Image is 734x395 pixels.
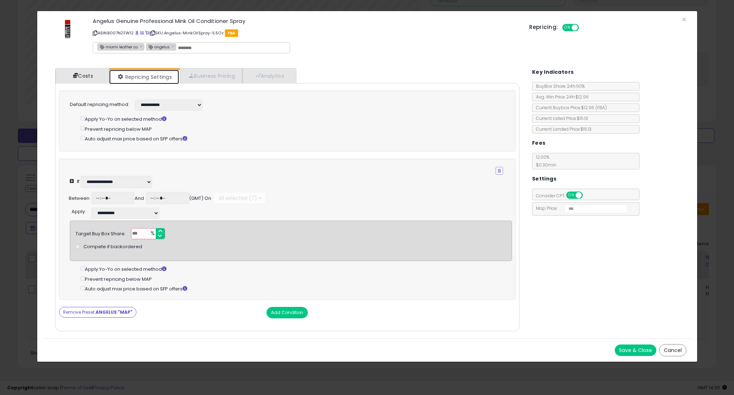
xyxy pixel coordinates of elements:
a: × [140,43,144,49]
span: Avg. Win Price 24h: $12.96 [532,94,589,100]
div: Between [69,195,90,202]
span: ( FBA ) [595,105,607,111]
span: Current Listed Price: $15.13 [532,115,588,121]
button: Remove Preset: [59,307,136,318]
span: FBA [225,29,238,37]
h5: Key Indicators [532,68,574,77]
span: angelus [146,44,170,50]
div: : [72,206,86,215]
button: Add Condition [266,307,308,318]
i: Remove Condition [498,169,501,173]
p: ASIN: B007NZFW12 | SKU: Angelus-MinkOilSpray-5.5Oz [93,27,518,39]
div: Auto adjust max price based on SFP offers [81,134,503,143]
img: 31KBJo3lBtL._SL60_.jpg [57,18,78,40]
div: Apply Yo-Yo on selected method [81,265,512,273]
span: Current Landed Price: $15.13 [532,126,591,132]
span: miami leather co [98,44,138,50]
span: Current Buybox Price: [532,105,607,111]
div: Target Buy Box Share: [76,228,126,237]
a: Analytics [242,68,295,83]
span: Compete if backordered [83,244,142,250]
label: Default repricing method: [70,101,129,108]
span: $0.30 min [532,162,556,168]
span: × [682,14,686,25]
h5: Settings [532,174,556,183]
span: 12.00 % [532,154,556,168]
a: × [172,43,176,49]
a: Your listing only [145,30,149,36]
button: Cancel [659,344,686,356]
span: $12.95 [581,105,607,111]
strong: ANGELUS "MAP" [96,309,132,315]
div: Prevent repricing below MAP [81,275,512,283]
a: BuyBox page [135,30,139,36]
a: All offer listings [140,30,144,36]
div: And [135,195,144,202]
a: Business Pricing [180,68,242,83]
a: Repricing Settings [109,70,179,84]
h3: Angelus Genuine Professional Mink Oil Conditioner Spray [93,18,518,24]
a: Costs [55,68,109,83]
span: Map Price: [532,205,628,211]
span: ON [567,192,576,198]
span: Consider CPT: [532,193,592,199]
span: BuyBox Share 24h: 90% [532,83,585,89]
button: Save & Close [615,345,656,356]
div: Auto adjust max price based on SFP offers [81,284,512,293]
span: % [146,228,158,239]
span: OFF [578,25,589,31]
div: Apply Yo-Yo on selected method [81,115,503,123]
span: Apply [72,208,85,215]
span: OFF [581,192,593,198]
h5: Repricing: [529,24,558,30]
span: All selected (7) [218,194,257,202]
span: ON [563,25,572,31]
div: (GMT) On [189,195,211,202]
div: Prevent repricing below MAP [81,125,503,133]
h5: Fees [532,139,546,148]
